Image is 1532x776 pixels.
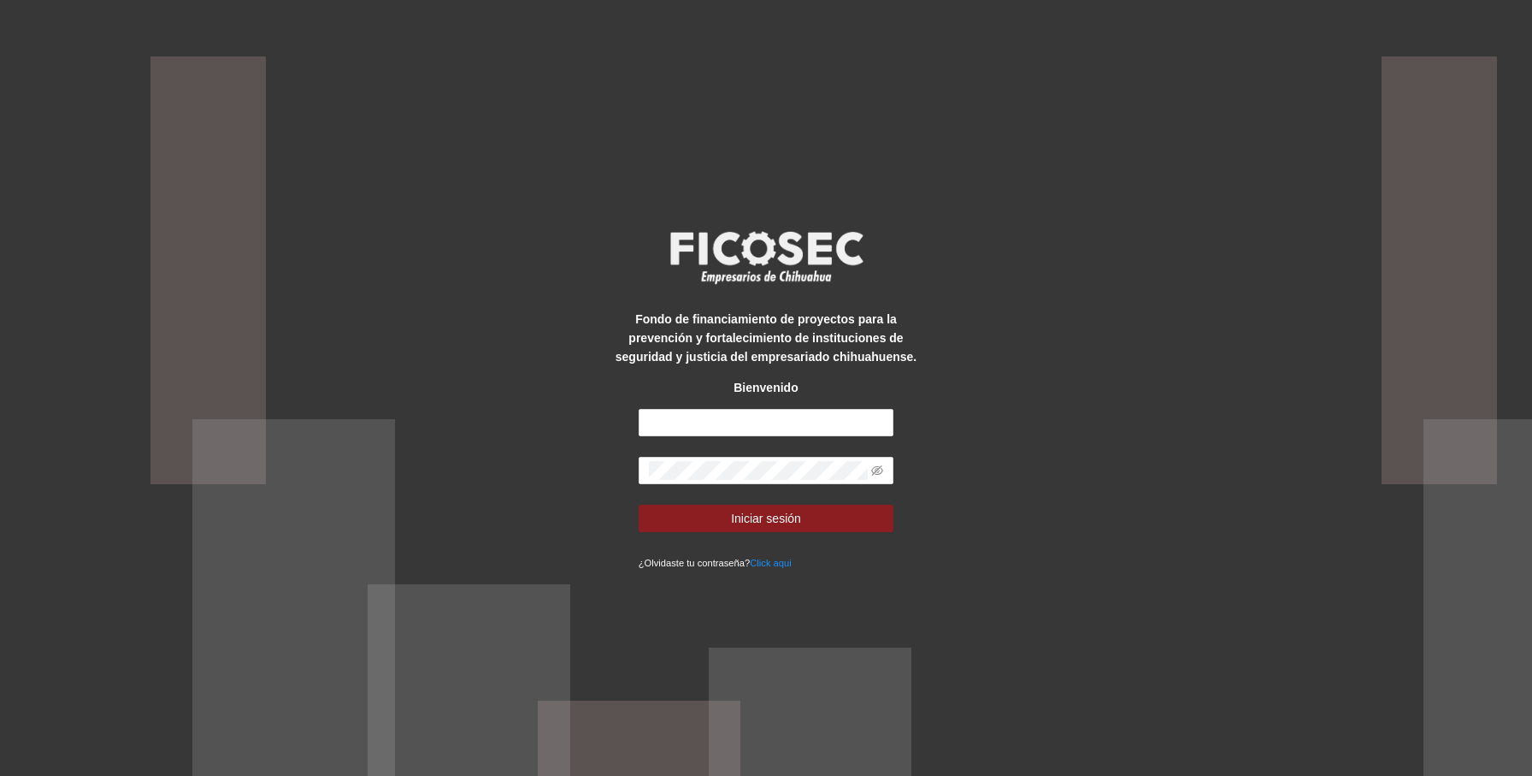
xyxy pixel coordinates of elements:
img: logo [659,226,873,289]
button: Iniciar sesión [639,505,894,532]
span: Iniciar sesión [731,509,801,528]
small: ¿Olvidaste tu contraseña? [639,558,792,568]
span: eye-invisible [871,465,883,477]
strong: Fondo de financiamiento de proyectos para la prevención y fortalecimiento de instituciones de seg... [616,312,916,364]
a: Click aqui [750,558,792,568]
strong: Bienvenido [734,381,798,394]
